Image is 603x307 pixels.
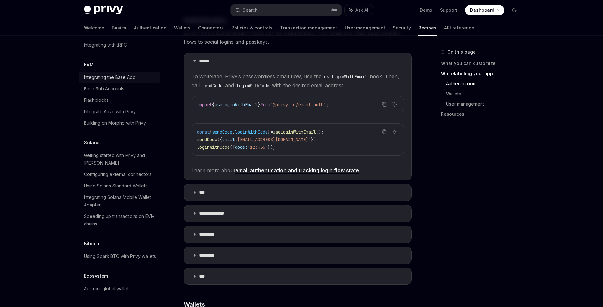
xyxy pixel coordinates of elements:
[311,137,318,142] span: });
[79,72,160,83] a: Integrating the Base App
[248,144,268,150] span: '123456'
[322,73,370,80] code: useLoginWithEmail
[84,240,99,247] h5: Bitcoin
[235,129,268,135] span: loginWithCode
[84,252,156,260] div: Using Spark BTC with Privy wallets
[197,144,230,150] span: loginWithCode
[234,82,272,89] code: loginWithCode
[79,180,160,192] a: Using Solana Standard Wallets
[197,102,212,108] span: import
[237,137,311,142] span: [EMAIL_ADDRESS][DOMAIN_NAME]'
[197,129,210,135] span: const
[84,272,108,280] h5: Ecosystem
[184,29,412,46] span: All of Privy’s authentication flows can be whitelabeled, from email and SMS passwordless flows to...
[390,127,399,136] button: Ask AI
[280,20,337,36] a: Transaction management
[79,150,160,169] a: Getting started with Privy and [PERSON_NAME]
[198,20,224,36] a: Connectors
[258,102,260,108] span: }
[192,166,404,175] span: Learn more about .
[84,85,124,93] div: Base Sub Accounts
[84,182,148,190] div: Using Solana Standard Wallets
[230,144,235,150] span: ({
[217,137,222,142] span: ({
[200,82,225,89] code: sendCode
[390,100,399,108] button: Ask AI
[79,211,160,230] a: Speeding up transactions on EVM chains
[441,69,524,79] a: Whitelabeling your app
[192,72,404,90] span: To whitelabel Privy’s passwordless email flow, use the hook. Then, call and with the desired emai...
[268,144,275,150] span: });
[393,20,411,36] a: Security
[79,106,160,117] a: Integrate Aave with Privy
[112,20,126,36] a: Basics
[210,129,212,135] span: {
[270,102,326,108] span: '@privy-io/react-auth'
[84,139,100,147] h5: Solana
[446,79,524,89] a: Authentication
[316,129,323,135] span: ();
[331,8,338,13] span: ⌘ K
[84,212,156,228] div: Speeding up transactions on EVM chains
[380,127,388,136] button: Copy the contents from the code block
[212,129,232,135] span: sendCode
[235,167,359,174] a: email authentication and tracking login flow state
[418,20,437,36] a: Recipes
[79,95,160,106] a: Flashblocks
[270,129,273,135] span: =
[79,251,160,262] a: Using Spark BTC with Privy wallets
[222,137,237,142] span: email:
[134,20,166,36] a: Authentication
[509,5,519,15] button: Toggle dark mode
[231,4,342,16] button: Search...⌘K
[84,20,104,36] a: Welcome
[243,6,261,14] div: Search...
[441,58,524,69] a: What you can customize
[84,6,123,15] img: dark logo
[446,89,524,99] a: Wallets
[197,137,217,142] span: sendCode
[345,4,373,16] button: Ask AI
[79,117,160,129] a: Building on Morpho with Privy
[215,102,258,108] span: useLoginWithEmail
[79,83,160,95] a: Base Sub Accounts
[355,7,368,13] span: Ask AI
[184,53,412,180] details: *****To whitelabel Privy’s passwordless email flow, use theuseLoginWithEmailhook. Then, callsendC...
[212,102,215,108] span: {
[84,171,152,178] div: Configuring external connectors
[235,144,248,150] span: code:
[326,102,329,108] span: ;
[174,20,191,36] a: Wallets
[273,129,316,135] span: useLoginWithEmail
[79,283,160,294] a: Abstract global wallet
[444,20,474,36] a: API reference
[470,7,494,13] span: Dashboard
[260,102,270,108] span: from
[84,152,156,167] div: Getting started with Privy and [PERSON_NAME]
[79,192,160,211] a: Integrating Solana Mobile Wallet Adapter
[231,20,273,36] a: Policies & controls
[84,96,109,104] div: Flashblocks
[84,61,94,69] h5: EVM
[84,108,136,115] div: Integrate Aave with Privy
[380,100,388,108] button: Copy the contents from the code block
[441,109,524,119] a: Resources
[465,5,504,15] a: Dashboard
[84,285,129,292] div: Abstract global wallet
[84,119,146,127] div: Building on Morpho with Privy
[447,48,476,56] span: On this page
[446,99,524,109] a: User management
[420,7,432,13] a: Demo
[268,129,270,135] span: }
[345,20,385,36] a: User management
[232,129,235,135] span: ,
[84,193,156,209] div: Integrating Solana Mobile Wallet Adapter
[84,74,135,81] div: Integrating the Base App
[440,7,457,13] a: Support
[79,169,160,180] a: Configuring external connectors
